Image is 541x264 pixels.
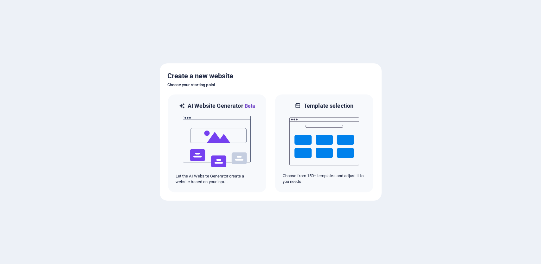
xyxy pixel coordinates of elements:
p: Let the AI Website Generator create a website based on your input. [176,173,259,185]
div: AI Website GeneratorBetaaiLet the AI Website Generator create a website based on your input. [167,94,267,193]
h6: Template selection [304,102,353,110]
span: Beta [243,103,255,109]
p: Choose from 150+ templates and adjust it to you needs. [283,173,366,184]
div: Template selectionChoose from 150+ templates and adjust it to you needs. [274,94,374,193]
h6: Choose your starting point [167,81,374,89]
img: ai [182,110,252,173]
h5: Create a new website [167,71,374,81]
h6: AI Website Generator [188,102,255,110]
